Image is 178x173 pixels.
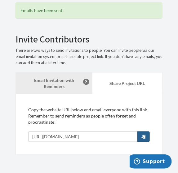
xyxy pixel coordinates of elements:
h2: Invite Contributors [16,34,162,44]
b: Share Project URL [109,81,145,86]
strong: Email Invitation with Reminders [34,78,74,89]
p: There are two ways to send invitations to people. You can invite people via our email invitation ... [16,47,162,66]
iframe: Opens a widget where you can chat to one of our agents [130,154,172,170]
div: Copy the website URL below and email everyone with this link. Remember to send reminders as peopl... [28,107,150,142]
div: Emails have been sent! [16,2,162,19]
